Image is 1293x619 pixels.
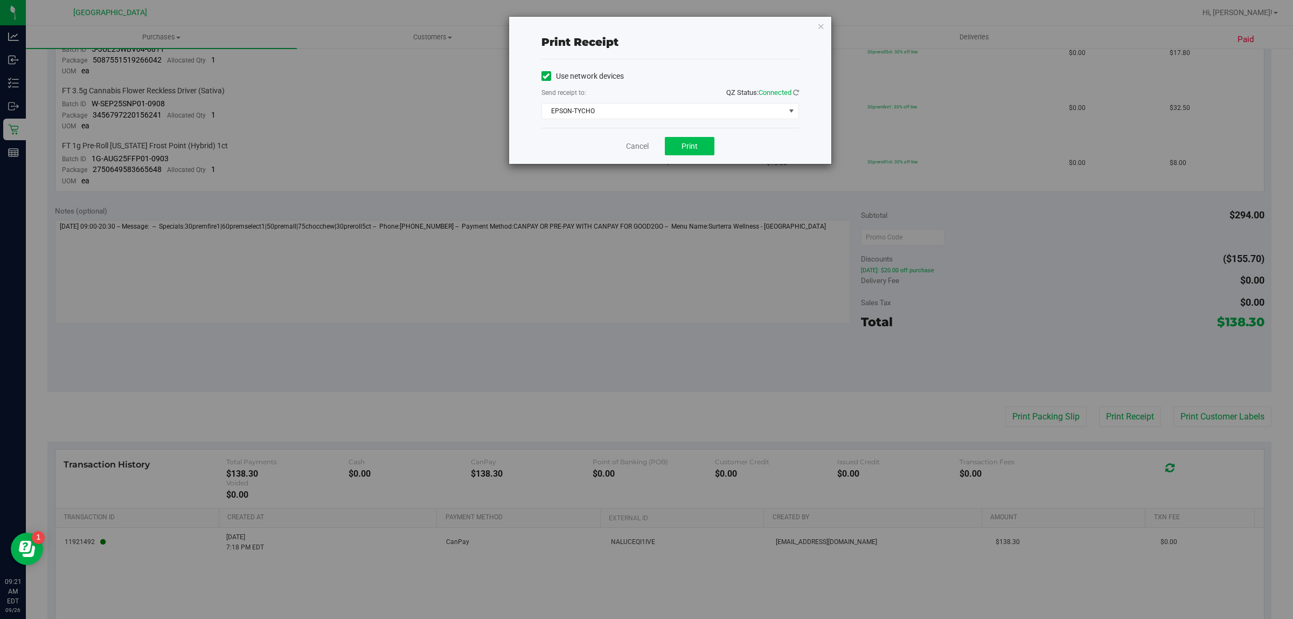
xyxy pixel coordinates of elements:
iframe: Resource center unread badge [32,531,45,544]
button: Print [665,137,714,155]
iframe: Resource center [11,533,43,565]
label: Send receipt to: [541,88,586,98]
a: Cancel [626,141,649,152]
span: Print receipt [541,36,618,49]
span: select [784,104,798,119]
span: Connected [759,88,791,97]
span: EPSON-TYCHO [542,104,785,119]
span: Print [682,142,698,150]
label: Use network devices [541,71,624,82]
span: QZ Status: [726,88,799,97]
